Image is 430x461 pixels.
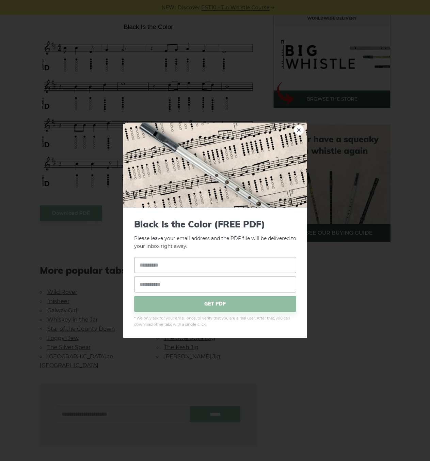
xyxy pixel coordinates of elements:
img: Tin Whistle Tab Preview [123,123,307,208]
p: Please leave your email address and the PDF file will be delivered to your inbox right away. [134,219,296,250]
a: × [294,125,304,135]
span: * We only ask for your email once, to verify that you are a real user. After that, you can downlo... [134,315,296,327]
span: GET PDF [134,296,296,312]
span: Black Is the Color (FREE PDF) [134,219,296,229]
